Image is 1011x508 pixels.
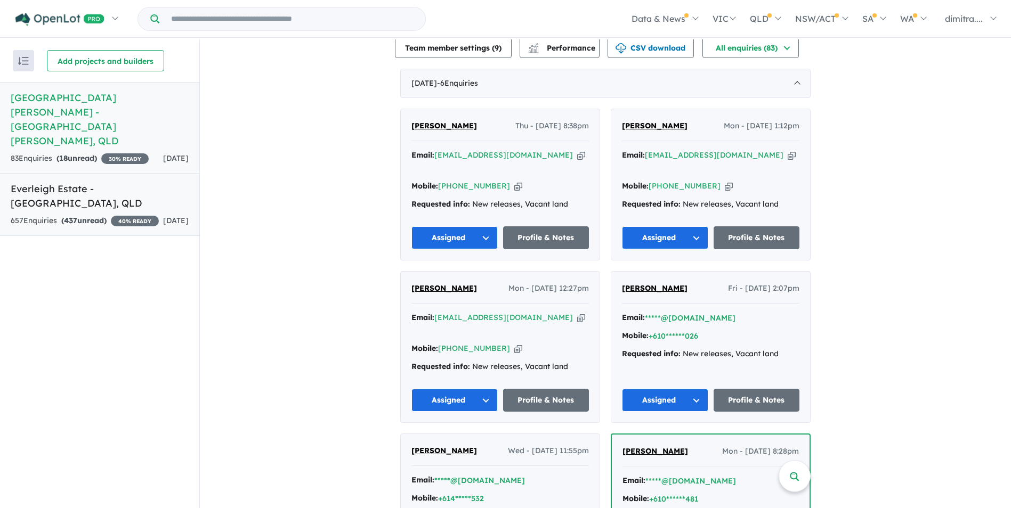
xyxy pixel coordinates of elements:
[622,476,645,485] strong: Email:
[101,153,149,164] span: 30 % READY
[411,445,477,457] a: [PERSON_NAME]
[395,37,512,58] button: Team member settings (9)
[728,282,799,295] span: Fri - [DATE] 2:07pm
[608,37,694,58] button: CSV download
[649,181,721,191] a: [PHONE_NUMBER]
[18,57,29,65] img: sort.svg
[529,43,538,49] img: line-chart.svg
[61,216,107,225] strong: ( unread)
[11,215,159,227] div: 657 Enquir ies
[411,150,434,160] strong: Email:
[788,150,796,161] button: Copy
[622,120,688,133] a: [PERSON_NAME]
[622,313,645,322] strong: Email:
[622,348,799,360] div: New releases, Vacant land
[514,343,522,354] button: Copy
[411,120,477,133] a: [PERSON_NAME]
[622,121,688,130] span: [PERSON_NAME]
[622,282,688,295] a: [PERSON_NAME]
[411,360,589,373] div: New releases, Vacant land
[411,198,589,211] div: New releases, Vacant land
[411,181,438,191] strong: Mobile:
[520,37,600,58] button: Performance
[411,389,498,412] button: Assigned
[714,226,800,249] a: Profile & Notes
[11,152,149,165] div: 83 Enquir ies
[163,216,189,225] span: [DATE]
[622,494,649,503] strong: Mobile:
[530,43,595,53] span: Performance
[515,120,589,133] span: Thu - [DATE] 8:38pm
[714,389,800,412] a: Profile & Notes
[722,445,799,458] span: Mon - [DATE] 8:28pm
[724,120,799,133] span: Mon - [DATE] 1:12pm
[622,181,649,191] strong: Mobile:
[702,37,799,58] button: All enquiries (83)
[11,182,189,210] h5: Everleigh Estate - [GEOGRAPHIC_DATA] , QLD
[495,43,499,53] span: 9
[434,150,573,160] a: [EMAIL_ADDRESS][DOMAIN_NAME]
[503,226,589,249] a: Profile & Notes
[411,493,438,503] strong: Mobile:
[59,153,68,163] span: 18
[438,181,510,191] a: [PHONE_NUMBER]
[411,313,434,322] strong: Email:
[47,50,164,71] button: Add projects and builders
[622,283,688,293] span: [PERSON_NAME]
[434,313,573,322] a: [EMAIL_ADDRESS][DOMAIN_NAME]
[411,121,477,130] span: [PERSON_NAME]
[645,150,783,160] a: [EMAIL_ADDRESS][DOMAIN_NAME]
[11,91,189,148] h5: [GEOGRAPHIC_DATA][PERSON_NAME] - [GEOGRAPHIC_DATA][PERSON_NAME] , QLD
[508,282,589,295] span: Mon - [DATE] 12:27pm
[411,362,470,371] strong: Requested info:
[514,181,522,192] button: Copy
[161,7,423,30] input: Try estate name, suburb, builder or developer
[622,199,681,209] strong: Requested info:
[622,226,708,249] button: Assigned
[577,312,585,323] button: Copy
[622,198,799,211] div: New releases, Vacant land
[508,445,589,457] span: Wed - [DATE] 11:55pm
[622,445,688,458] a: [PERSON_NAME]
[411,343,438,353] strong: Mobile:
[945,13,983,24] span: dimitra....
[411,226,498,249] button: Assigned
[56,153,97,163] strong: ( unread)
[437,78,478,88] span: - 6 Enquir ies
[622,150,645,160] strong: Email:
[15,13,104,26] img: Openlot PRO Logo White
[411,446,477,455] span: [PERSON_NAME]
[622,446,688,456] span: [PERSON_NAME]
[622,349,681,358] strong: Requested info:
[622,389,708,412] button: Assigned
[411,283,477,293] span: [PERSON_NAME]
[438,343,510,353] a: [PHONE_NUMBER]
[411,475,434,485] strong: Email:
[411,199,470,209] strong: Requested info:
[577,150,585,161] button: Copy
[622,331,649,340] strong: Mobile:
[111,216,159,226] span: 40 % READY
[616,43,626,54] img: download icon
[528,46,539,53] img: bar-chart.svg
[411,282,477,295] a: [PERSON_NAME]
[163,153,189,163] span: [DATE]
[64,216,77,225] span: 437
[503,389,589,412] a: Profile & Notes
[400,69,811,99] div: [DATE]
[725,181,733,192] button: Copy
